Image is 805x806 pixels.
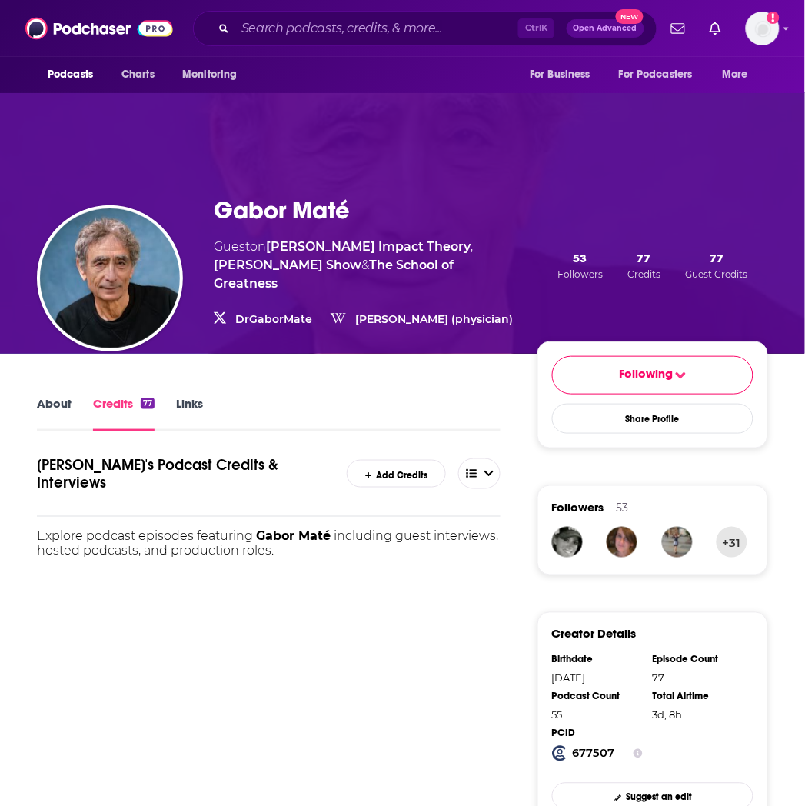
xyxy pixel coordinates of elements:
a: About [37,396,72,431]
button: Open AdvancedNew [567,19,644,38]
button: Show Info [634,746,643,761]
a: Add Credits [347,460,446,487]
span: Charts [121,64,155,85]
span: 80 hours, 38 minutes, 51 seconds [653,709,683,721]
a: Credits77 [93,396,155,431]
h3: Gabor Maté [214,195,350,225]
span: on [250,239,471,254]
div: 77 [653,672,743,684]
h1: Gabor Maté's Podcast Credits & Interviews [37,456,317,491]
span: Credits [628,268,661,280]
span: Gabor Maté [256,529,331,544]
a: Links [176,396,203,431]
span: Guest [214,239,250,254]
button: open menu [458,458,501,489]
div: Total Airtime [653,691,743,703]
a: DrGaborMate [235,312,312,326]
span: 53 [574,251,587,265]
button: Following [552,356,753,395]
button: 77Credits [624,250,666,281]
button: open menu [171,60,257,89]
input: Search podcasts, credits, & more... [235,16,518,41]
strong: 677507 [573,747,615,761]
a: Show notifications dropdown [704,15,727,42]
span: & [361,258,369,272]
span: Monitoring [182,64,237,85]
span: 77 [710,251,724,265]
a: Charts [111,60,164,89]
span: Guest Credits [686,268,748,280]
span: For Podcasters [619,64,693,85]
a: Tom Bilyeu's Impact Theory [266,239,471,254]
button: +31 [717,527,747,558]
img: User Profile [746,12,780,45]
p: Explore podcast episodes featuring including guest interviews, hosted podcasts, and production ro... [37,529,501,558]
img: Podchaser - Follow, Share and Rate Podcasts [25,14,173,43]
span: Followers [557,268,603,280]
span: For Business [530,64,590,85]
span: Ctrl K [518,18,554,38]
button: open menu [609,60,715,89]
div: Episode Count [653,654,743,666]
span: , [471,239,473,254]
a: Dhru Purohit Show [214,258,361,272]
span: Open Advanced [574,25,637,32]
img: Podchaser Creator ID logo [552,746,567,761]
div: 55 [552,709,643,721]
span: Podcasts [48,64,93,85]
a: [PERSON_NAME] (physician) [355,312,513,326]
div: Podcast Count [552,691,643,703]
img: valeriempls [607,527,637,558]
img: alimarie.stephens [552,527,583,558]
div: Birthdate [552,654,643,666]
img: Gabor Maté [40,208,180,348]
button: open menu [37,60,113,89]
div: 77 [141,398,155,409]
button: Show profile menu [746,12,780,45]
span: New [616,9,644,24]
span: Following [620,366,674,385]
span: Followers [552,500,604,515]
img: ruth2762 [662,527,693,558]
button: 77Guest Credits [681,250,753,281]
button: Share Profile [552,404,753,434]
button: open menu [519,60,610,89]
span: 77 [637,251,651,265]
div: Search podcasts, credits, & more... [193,11,657,46]
div: [DATE] [552,672,643,684]
span: Logged in as hmill [746,12,780,45]
button: open menu [712,60,768,89]
div: PCID [552,728,643,740]
a: Show notifications dropdown [665,15,691,42]
h3: Creator Details [552,627,637,641]
button: 53Followers [553,250,607,281]
div: 53 [617,501,629,515]
svg: Add a profile image [767,12,780,24]
span: More [723,64,749,85]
